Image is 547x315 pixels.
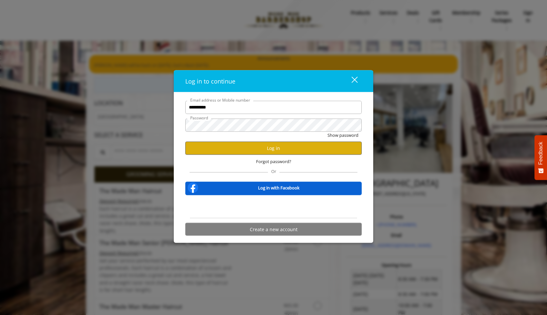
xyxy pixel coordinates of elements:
[339,74,362,88] button: close dialog
[185,223,362,236] button: Create a new account
[538,142,544,165] span: Feedback
[240,200,307,214] iframe: Sign in with Google Button
[327,132,358,138] button: Show password
[185,77,235,85] span: Log in to continue
[187,97,253,103] label: Email address or Mobile number
[185,118,362,132] input: Password
[268,168,279,174] span: Or
[534,135,547,180] button: Feedback - Show survey
[187,114,211,121] label: Password
[344,76,357,86] div: close dialog
[185,142,362,155] button: Log in
[186,181,199,194] img: facebook-logo
[185,101,362,114] input: Email address or Mobile number
[256,158,291,165] span: Forgot password?
[258,184,300,191] b: Log in with Facebook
